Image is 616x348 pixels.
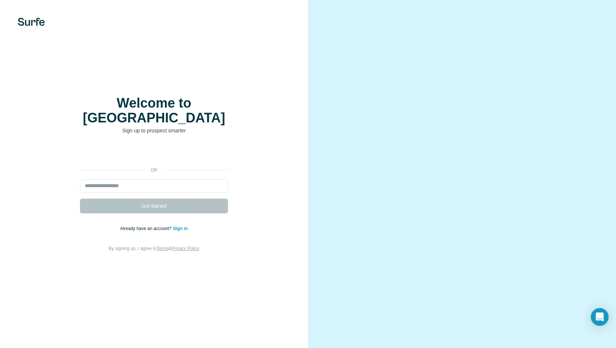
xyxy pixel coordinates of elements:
[120,226,173,231] span: Already have an account?
[80,127,228,134] p: Sign up to prospect smarter
[172,246,200,251] a: Privacy Policy
[18,18,45,26] img: Surfe's logo
[76,145,232,162] iframe: Schaltfläche „Über Google anmelden“
[157,246,169,251] a: Terms
[80,96,228,125] h1: Welcome to [GEOGRAPHIC_DATA]
[591,308,609,326] div: Open Intercom Messenger
[142,167,166,173] p: or
[109,246,200,251] span: By signing up, I agree to &
[173,226,188,231] a: Sign in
